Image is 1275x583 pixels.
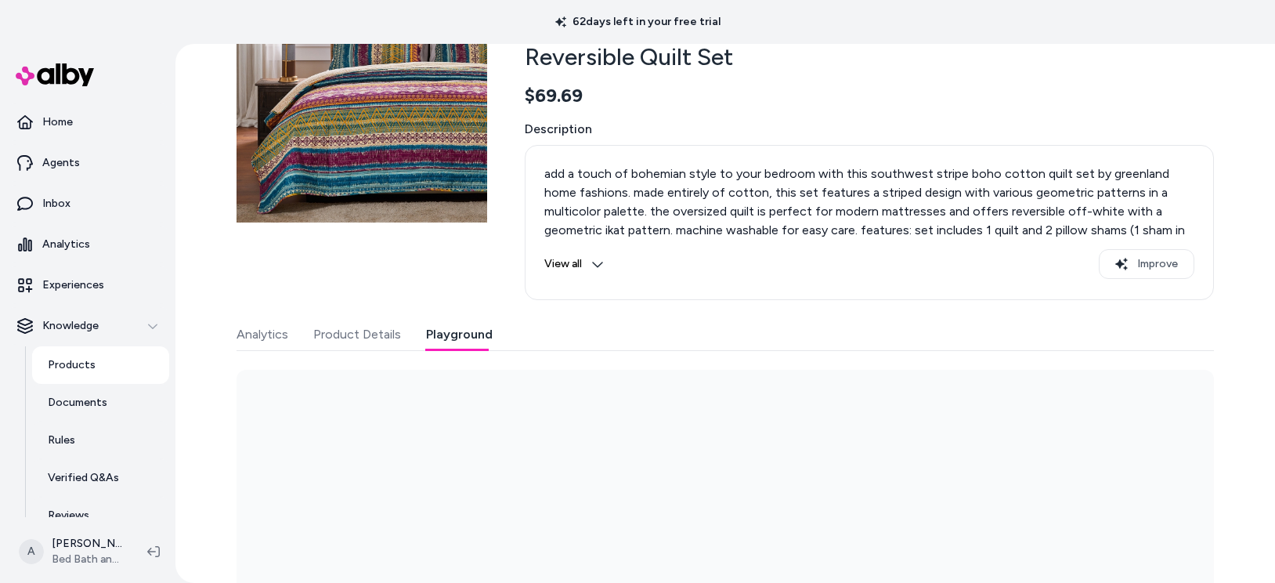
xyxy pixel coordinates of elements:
p: Verified Q&As [48,470,119,486]
span: Description [525,120,1214,139]
p: 62 days left in your free trial [546,14,730,30]
button: Product Details [313,319,401,350]
a: Verified Q&As [32,459,169,497]
p: Reviews [48,508,89,523]
a: Reviews [32,497,169,534]
span: Bed Bath and Beyond [52,552,122,567]
a: Rules [32,422,169,459]
img: alby Logo [16,63,94,86]
p: Rules [48,433,75,448]
p: Agents [42,155,80,171]
p: Home [42,114,73,130]
p: add a touch of bohemian style to your bedroom with this southwest stripe boho cotton quilt set by... [544,165,1194,334]
p: [PERSON_NAME] [52,536,122,552]
button: Analytics [237,319,288,350]
p: Analytics [42,237,90,252]
button: View all [544,249,604,279]
a: Agents [6,144,169,182]
a: Home [6,103,169,141]
span: A [19,539,44,564]
button: Improve [1099,249,1194,279]
button: A[PERSON_NAME]Bed Bath and Beyond [9,527,135,577]
p: Knowledge [42,318,99,334]
p: Products [48,357,96,373]
a: Products [32,346,169,384]
span: $69.69 [525,84,583,107]
a: Inbox [6,185,169,223]
p: Documents [48,395,107,411]
button: Playground [426,319,493,350]
p: Inbox [42,196,70,212]
a: Analytics [6,226,169,263]
a: Experiences [6,266,169,304]
button: Knowledge [6,307,169,345]
p: Experiences [42,277,104,293]
a: Documents [32,384,169,422]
